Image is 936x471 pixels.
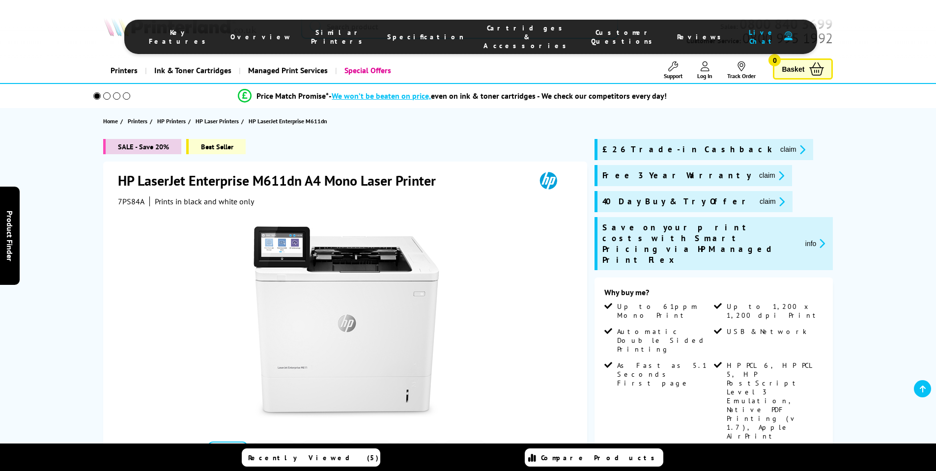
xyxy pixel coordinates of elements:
[239,58,335,83] a: Managed Print Services
[154,58,231,83] span: Ink & Toner Cartridges
[230,32,291,41] span: Overview
[5,210,15,261] span: Product Finder
[155,196,254,206] i: Prints in black and white only
[617,327,711,354] span: Automatic Double Sided Printing
[242,448,380,467] a: Recently Viewed (5)
[525,448,663,467] a: Compare Products
[602,170,751,181] span: Free 3 Year Warranty
[802,238,828,249] button: promo-description
[526,171,571,190] img: HP
[249,117,327,125] span: HP LaserJet Enterprise M611dn
[727,327,807,336] span: USB & Network
[768,54,781,66] span: 0
[604,287,823,302] div: Why buy me?
[248,453,379,462] span: Recently Viewed (5)
[145,58,239,83] a: Ink & Toner Cartridges
[697,61,712,80] a: Log In
[664,61,682,80] a: Support
[387,32,464,41] span: Specification
[335,58,398,83] a: Special Offers
[118,171,446,190] h1: HP LaserJet Enterprise M611dn A4 Mono Laser Printer
[103,116,118,126] span: Home
[196,116,241,126] a: HP Laser Printers
[128,116,147,126] span: Printers
[311,28,368,46] span: Similar Printers
[483,24,571,50] span: Cartridges & Accessories
[157,116,188,126] a: HP Printers
[782,62,804,76] span: Basket
[756,170,787,181] button: promo-description
[784,31,793,41] img: user-headset-duotone.svg
[617,302,711,320] span: Up to 61ppm Mono Print
[697,72,712,80] span: Log In
[591,28,657,46] span: Customer Questions
[256,91,329,101] span: Price Match Promise*
[727,302,821,320] span: Up to 1,200 x 1,200 dpi Print
[103,139,181,154] span: SALE - Save 20%
[80,87,825,105] li: modal_Promise
[186,139,246,154] span: Best Seller
[746,28,779,46] span: Live Chat
[332,91,431,101] span: We won’t be beaten on price,
[118,196,144,206] span: 7PS84A
[602,144,772,155] span: £26 Trade-in Cashback
[757,196,788,207] button: promo-description
[103,116,120,126] a: Home
[541,453,660,462] span: Compare Products
[664,72,682,80] span: Support
[602,196,752,207] span: 40 Day Buy & Try Offer
[149,28,211,46] span: Key Features
[773,58,833,80] a: Basket 0
[157,116,186,126] span: HP Printers
[727,61,756,80] a: Track Order
[103,58,145,83] a: Printers
[128,116,150,126] a: Printers
[602,222,797,265] span: Save on your print costs with Smart Pricing via HP Managed Print Flex
[677,32,726,41] span: Reviews
[196,116,239,126] span: HP Laser Printers
[329,91,667,101] div: - even on ink & toner cartridges - We check our competitors every day!
[617,361,711,388] span: As Fast as 5.1 Seconds First page
[727,361,821,441] span: HP PCL 6, HP PCL 5, HP PostScript Level 3 Emulation, Native PDF Printing (v 1.7), Apple AirPrint
[777,144,808,155] button: promo-description
[250,226,443,418] img: HP LaserJet Enterprise M611dn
